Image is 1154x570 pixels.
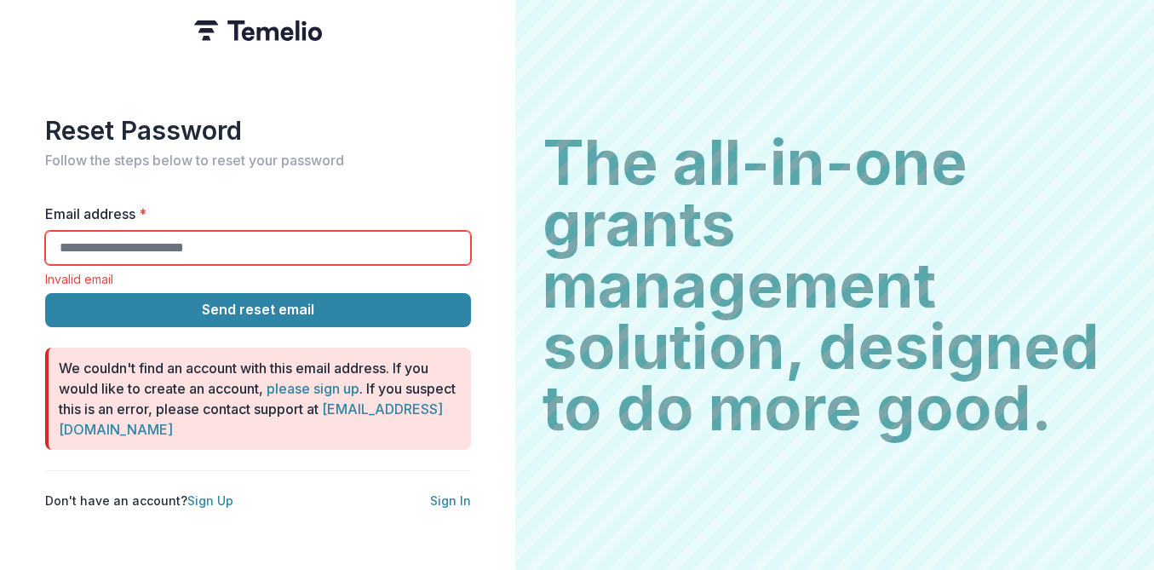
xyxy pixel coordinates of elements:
[45,492,233,510] p: Don't have an account?
[45,115,471,146] h1: Reset Password
[45,204,461,224] label: Email address
[187,493,233,508] a: Sign Up
[59,358,457,440] p: We couldn't find an account with this email address. If you would like to create an account, . If...
[267,380,359,397] a: please sign up
[430,493,471,508] a: Sign In
[194,20,322,41] img: Temelio
[45,153,471,169] h2: Follow the steps below to reset your password
[45,293,471,327] button: Send reset email
[45,272,471,286] div: Invalid email
[59,400,443,438] a: [EMAIL_ADDRESS][DOMAIN_NAME]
